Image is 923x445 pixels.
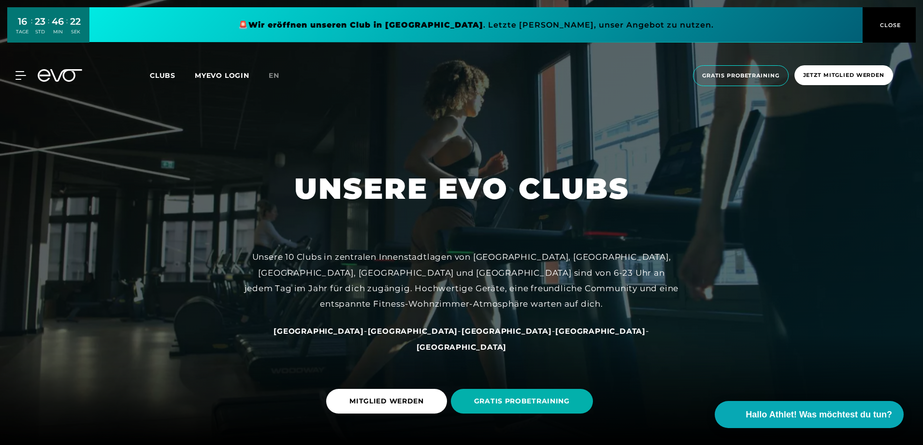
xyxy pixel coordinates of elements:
a: [GEOGRAPHIC_DATA] [417,342,507,352]
div: : [66,15,68,41]
a: MYEVO LOGIN [195,71,249,80]
div: STD [35,29,45,35]
a: [GEOGRAPHIC_DATA] [368,326,458,336]
a: [GEOGRAPHIC_DATA] [461,326,552,336]
div: 16 [16,15,29,29]
a: Clubs [150,71,195,80]
div: MIN [52,29,64,35]
h1: UNSERE EVO CLUBS [294,170,629,208]
div: SEK [70,29,81,35]
div: - - - - [244,323,679,355]
div: 46 [52,15,64,29]
span: Clubs [150,71,175,80]
div: 23 [35,15,45,29]
div: : [48,15,49,41]
button: Hallo Athlet! Was möchtest du tun? [715,401,904,428]
span: GRATIS PROBETRAINING [474,396,570,406]
a: Gratis Probetraining [690,65,792,86]
div: Unsere 10 Clubs in zentralen Innenstadtlagen von [GEOGRAPHIC_DATA], [GEOGRAPHIC_DATA], [GEOGRAPHI... [244,249,679,311]
a: Jetzt Mitglied werden [792,65,896,86]
a: en [269,70,291,81]
div: TAGE [16,29,29,35]
div: : [31,15,32,41]
span: Jetzt Mitglied werden [803,71,884,79]
span: MITGLIED WERDEN [349,396,424,406]
span: Hallo Athlet! Was möchtest du tun? [746,408,892,421]
a: GRATIS PROBETRAINING [451,382,597,421]
span: Gratis Probetraining [702,72,779,80]
button: CLOSE [863,7,916,43]
span: CLOSE [878,21,901,30]
a: MITGLIED WERDEN [326,382,451,421]
div: 22 [70,15,81,29]
a: [GEOGRAPHIC_DATA] [555,326,646,336]
span: en [269,71,279,80]
a: [GEOGRAPHIC_DATA] [274,326,364,336]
